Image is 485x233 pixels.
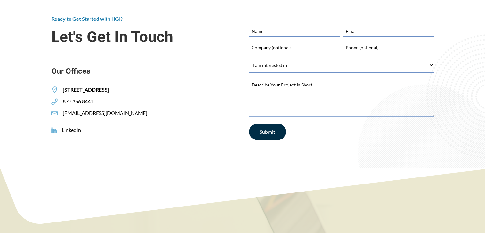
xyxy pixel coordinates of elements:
[249,26,340,36] input: Name
[58,98,93,105] span: 877.366.8441
[343,42,434,53] input: Phone (optional)
[57,127,81,133] span: LinkedIn
[51,127,81,133] a: LinkedIn
[249,124,286,140] input: Submit
[51,110,147,117] a: [EMAIL_ADDRESS][DOMAIN_NAME]
[343,26,434,36] input: Email
[58,86,109,93] span: [STREET_ADDRESS]
[51,16,123,22] span: Ready to Get Started with HGI?
[51,98,93,105] a: 877.366.8441
[58,110,147,117] span: [EMAIL_ADDRESS][DOMAIN_NAME]
[51,66,236,76] span: Our Offices
[51,28,236,46] span: Let's Get In Touch
[249,42,340,53] input: Company (optional)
